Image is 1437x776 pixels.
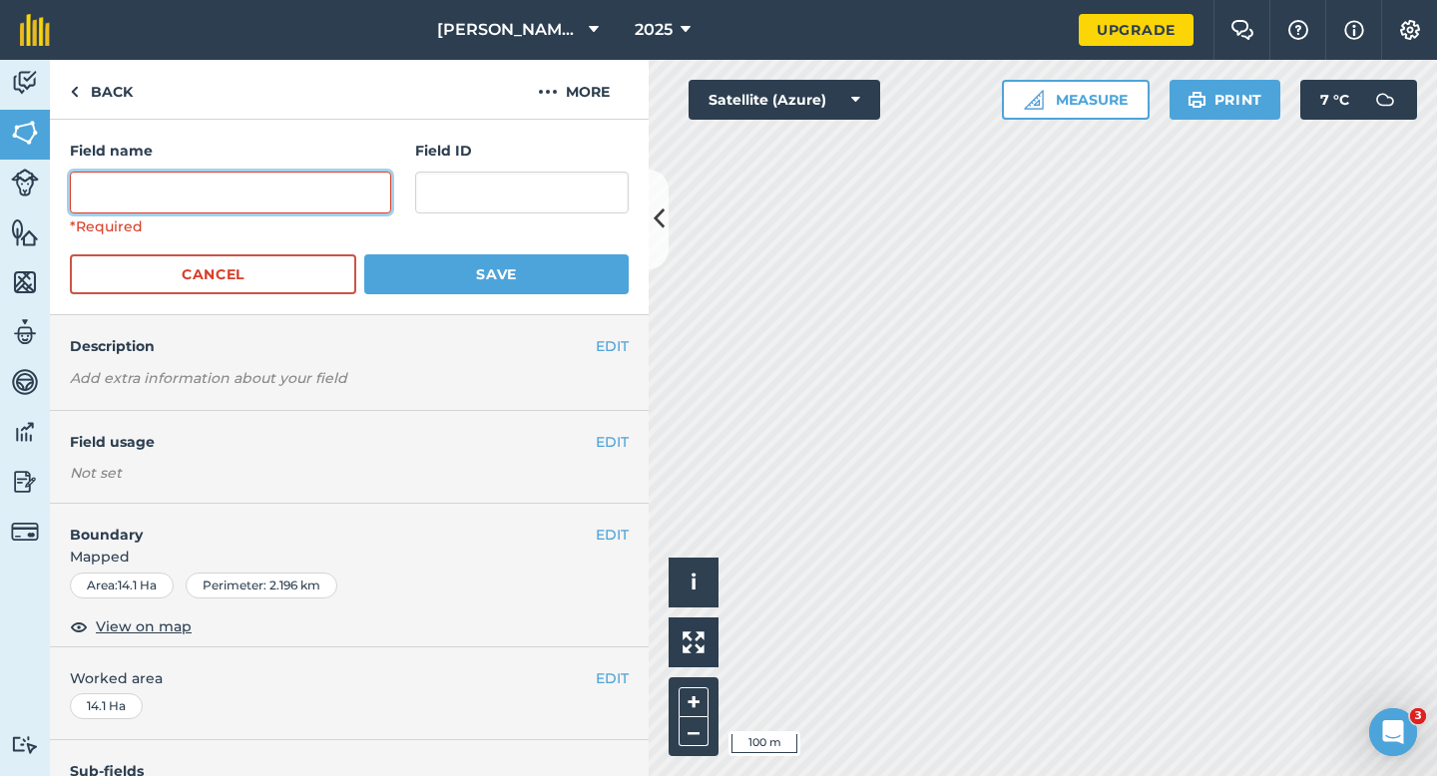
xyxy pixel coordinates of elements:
img: svg+xml;base64,PHN2ZyB4bWxucz0iaHR0cDovL3d3dy53My5vcmcvMjAwMC9zdmciIHdpZHRoPSIxNyIgaGVpZ2h0PSIxNy... [1344,18,1364,42]
button: More [499,60,649,119]
img: svg+xml;base64,PHN2ZyB4bWxucz0iaHR0cDovL3d3dy53My5vcmcvMjAwMC9zdmciIHdpZHRoPSI5IiBoZWlnaHQ9IjI0Ii... [70,80,79,104]
span: Mapped [50,546,649,568]
img: fieldmargin Logo [20,14,50,46]
button: EDIT [596,667,629,689]
button: Save [364,254,629,294]
div: Not set [70,463,629,483]
button: Satellite (Azure) [689,80,880,120]
span: Worked area [70,667,629,689]
img: svg+xml;base64,PHN2ZyB4bWxucz0iaHR0cDovL3d3dy53My5vcmcvMjAwMC9zdmciIHdpZHRoPSI1NiIgaGVpZ2h0PSI2MC... [11,118,39,148]
div: *Required [70,215,391,237]
div: Area : 14.1 Ha [70,573,174,598]
img: A question mark icon [1286,20,1310,40]
button: EDIT [596,431,629,453]
img: svg+xml;base64,PD94bWwgdmVyc2lvbj0iMS4wIiBlbmNvZGluZz0idXRmLTgiPz4KPCEtLSBHZW5lcmF0b3I6IEFkb2JlIE... [11,68,39,98]
button: View on map [70,614,192,638]
span: View on map [96,615,192,637]
img: Ruler icon [1024,90,1044,110]
a: Upgrade [1079,14,1194,46]
button: EDIT [596,335,629,357]
a: Back [50,60,153,119]
button: Measure [1002,80,1150,120]
em: Add extra information about your field [70,369,347,387]
img: svg+xml;base64,PD94bWwgdmVyc2lvbj0iMS4wIiBlbmNvZGluZz0idXRmLTgiPz4KPCEtLSBHZW5lcmF0b3I6IEFkb2JlIE... [11,467,39,497]
div: Perimeter : 2.196 km [186,573,337,598]
button: Print [1170,80,1281,120]
button: Cancel [70,254,356,294]
h4: Description [70,335,629,357]
img: svg+xml;base64,PHN2ZyB4bWxucz0iaHR0cDovL3d3dy53My5vcmcvMjAwMC9zdmciIHdpZHRoPSIyMCIgaGVpZ2h0PSIyNC... [538,80,558,104]
img: svg+xml;base64,PHN2ZyB4bWxucz0iaHR0cDovL3d3dy53My5vcmcvMjAwMC9zdmciIHdpZHRoPSI1NiIgaGVpZ2h0PSI2MC... [11,267,39,297]
span: 2025 [635,18,673,42]
span: [PERSON_NAME] Farming Partnership [437,18,581,42]
h4: Boundary [50,504,596,546]
div: 14.1 Ha [70,693,143,719]
img: svg+xml;base64,PD94bWwgdmVyc2lvbj0iMS4wIiBlbmNvZGluZz0idXRmLTgiPz4KPCEtLSBHZW5lcmF0b3I6IEFkb2JlIE... [11,169,39,196]
button: i [669,558,718,607]
button: + [679,687,709,717]
span: 3 [1410,708,1426,724]
span: 7 ° C [1320,80,1349,120]
h4: Field name [70,140,391,162]
img: svg+xml;base64,PHN2ZyB4bWxucz0iaHR0cDovL3d3dy53My5vcmcvMjAwMC9zdmciIHdpZHRoPSIxOSIgaGVpZ2h0PSIyNC... [1188,88,1206,112]
img: Four arrows, one pointing top left, one top right, one bottom right and the last bottom left [683,631,705,653]
h4: Field usage [70,431,596,453]
img: svg+xml;base64,PHN2ZyB4bWxucz0iaHR0cDovL3d3dy53My5vcmcvMjAwMC9zdmciIHdpZHRoPSI1NiIgaGVpZ2h0PSI2MC... [11,217,39,247]
img: svg+xml;base64,PD94bWwgdmVyc2lvbj0iMS4wIiBlbmNvZGluZz0idXRmLTgiPz4KPCEtLSBHZW5lcmF0b3I6IEFkb2JlIE... [11,367,39,397]
img: A cog icon [1398,20,1422,40]
img: svg+xml;base64,PD94bWwgdmVyc2lvbj0iMS4wIiBlbmNvZGluZz0idXRmLTgiPz4KPCEtLSBHZW5lcmF0b3I6IEFkb2JlIE... [11,518,39,546]
img: svg+xml;base64,PD94bWwgdmVyc2lvbj0iMS4wIiBlbmNvZGluZz0idXRmLTgiPz4KPCEtLSBHZW5lcmF0b3I6IEFkb2JlIE... [11,417,39,447]
img: svg+xml;base64,PHN2ZyB4bWxucz0iaHR0cDovL3d3dy53My5vcmcvMjAwMC9zdmciIHdpZHRoPSIxOCIgaGVpZ2h0PSIyNC... [70,614,88,638]
button: EDIT [596,524,629,546]
img: svg+xml;base64,PD94bWwgdmVyc2lvbj0iMS4wIiBlbmNvZGluZz0idXRmLTgiPz4KPCEtLSBHZW5lcmF0b3I6IEFkb2JlIE... [11,317,39,347]
img: svg+xml;base64,PD94bWwgdmVyc2lvbj0iMS4wIiBlbmNvZGluZz0idXRmLTgiPz4KPCEtLSBHZW5lcmF0b3I6IEFkb2JlIE... [1365,80,1405,120]
img: Two speech bubbles overlapping with the left bubble in the forefront [1230,20,1254,40]
h4: Field ID [415,140,629,162]
img: svg+xml;base64,PD94bWwgdmVyc2lvbj0iMS4wIiBlbmNvZGluZz0idXRmLTgiPz4KPCEtLSBHZW5lcmF0b3I6IEFkb2JlIE... [11,735,39,754]
button: – [679,717,709,746]
button: 7 °C [1300,80,1417,120]
iframe: Intercom live chat [1369,708,1417,756]
span: i [691,570,697,594]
